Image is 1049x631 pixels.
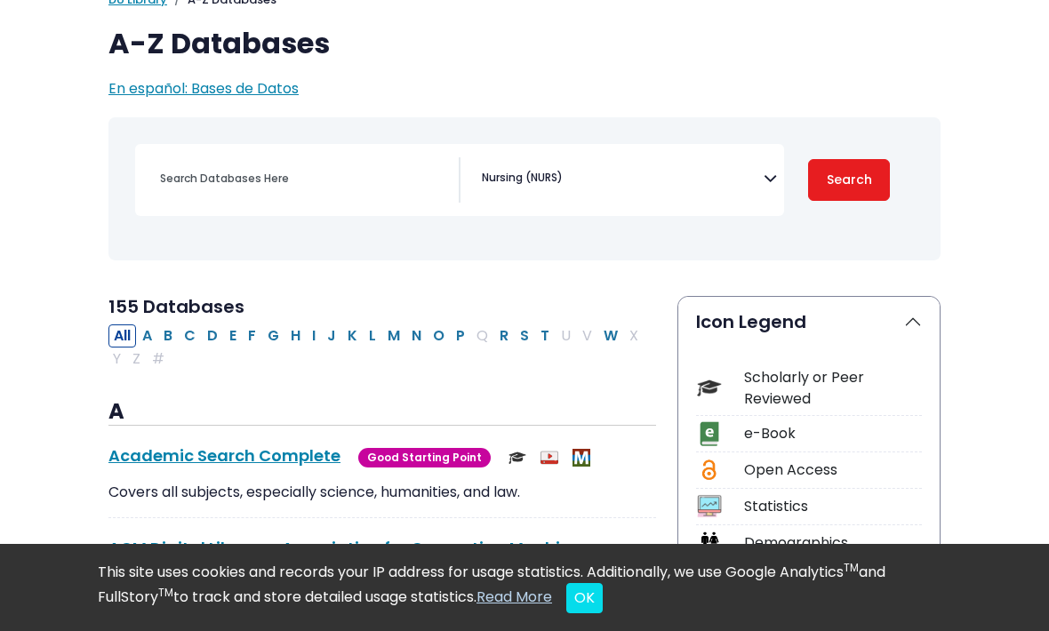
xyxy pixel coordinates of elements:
[428,324,450,347] button: Filter Results O
[808,159,890,201] button: Submit for Search Results
[494,324,514,347] button: Filter Results R
[243,324,261,347] button: Filter Results F
[844,560,859,575] sup: TM
[158,324,178,347] button: Filter Results B
[598,324,623,347] button: Filter Results W
[108,325,645,369] div: Alpha-list to filter by first letter of database name
[179,324,201,347] button: Filter Results C
[108,324,136,347] button: All
[698,458,720,482] img: Icon Open Access
[678,297,940,347] button: Icon Legend
[307,324,321,347] button: Filter Results I
[566,583,603,613] button: Close
[744,496,922,517] div: Statistics
[744,532,922,554] div: Demographics
[108,399,656,426] h3: A
[406,324,427,347] button: Filter Results N
[364,324,381,347] button: Filter Results L
[322,324,341,347] button: Filter Results J
[108,27,941,60] h1: A-Z Databases
[202,324,223,347] button: Filter Results D
[508,449,526,467] img: Scholarly or Peer Reviewed
[566,173,574,188] textarea: Search
[697,421,721,445] img: Icon e-Book
[358,448,491,468] span: Good Starting Point
[475,170,563,186] li: Nursing (NURS)
[541,449,558,467] img: Audio & Video
[137,324,157,347] button: Filter Results A
[149,166,459,192] input: Search database by title or keyword
[482,170,563,186] span: Nursing (NURS)
[697,376,721,400] img: Icon Scholarly or Peer Reviewed
[158,585,173,600] sup: TM
[262,324,284,347] button: Filter Results G
[98,562,951,613] div: This site uses cookies and records your IP address for usage statistics. Additionally, we use Goo...
[515,324,534,347] button: Filter Results S
[342,324,363,347] button: Filter Results K
[108,444,340,467] a: Academic Search Complete
[744,367,922,410] div: Scholarly or Peer Reviewed
[285,324,306,347] button: Filter Results H
[108,537,597,559] a: ACM Digital Library - Association for Computing Machinery
[744,459,922,481] div: Open Access
[382,324,405,347] button: Filter Results M
[108,117,941,260] nav: Search filters
[697,531,721,555] img: Icon Demographics
[573,449,590,467] img: MeL (Michigan electronic Library)
[451,324,470,347] button: Filter Results P
[108,294,244,319] span: 155 Databases
[224,324,242,347] button: Filter Results E
[697,494,721,518] img: Icon Statistics
[535,324,555,347] button: Filter Results T
[476,587,552,607] a: Read More
[744,423,922,444] div: e-Book
[108,482,656,503] p: Covers all subjects, especially science, humanities, and law.
[108,78,299,99] a: En español: Bases de Datos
